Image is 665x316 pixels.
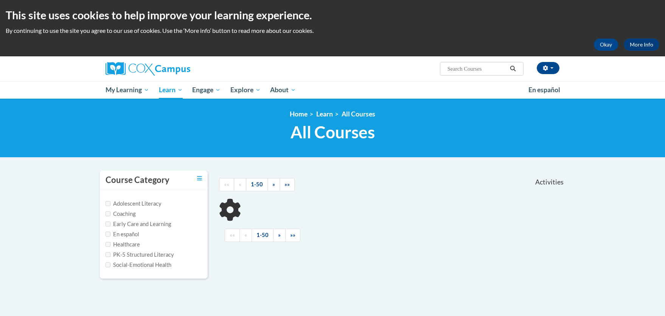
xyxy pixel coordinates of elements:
a: End [285,229,300,242]
span: « [239,181,241,187]
a: Explore [225,81,266,99]
h2: This site uses cookies to help improve your learning experience. [6,8,659,23]
a: My Learning [101,81,154,99]
a: More Info [624,39,659,51]
input: Checkbox for Options [106,201,110,206]
a: Begining [225,229,240,242]
a: About [266,81,301,99]
span: «« [230,232,235,238]
a: Cox Campus [106,62,249,76]
input: Checkbox for Options [106,222,110,226]
label: Social-Emotional Health [106,261,171,269]
a: Engage [187,81,225,99]
label: Adolescent Literacy [106,200,162,208]
a: 1-50 [252,229,273,242]
span: »» [284,181,290,187]
span: » [278,232,281,238]
input: Checkbox for Options [106,232,110,237]
input: Checkbox for Options [106,211,110,216]
a: Learn [154,81,188,99]
span: »» [290,232,295,238]
span: About [270,85,296,94]
button: Okay [594,39,618,51]
input: Checkbox for Options [106,242,110,247]
span: My Learning [106,85,149,94]
a: 1-50 [246,178,268,191]
a: All Courses [342,110,375,118]
a: End [280,178,295,191]
span: Learn [159,85,183,94]
a: Learn [316,110,333,118]
span: » [272,181,275,187]
a: Next [273,229,286,242]
a: Home [290,110,308,118]
a: En español [524,82,565,98]
a: Begining [219,178,234,191]
h3: Course Category [106,174,169,186]
a: Next [267,178,280,191]
input: Checkbox for Options [106,252,110,257]
label: Early Care and Learning [106,220,171,228]
a: Toggle collapse [197,174,202,183]
input: Checkbox for Options [106,262,110,267]
input: Search Courses [447,64,507,73]
span: Explore [230,85,261,94]
label: PK-5 Structured Literacy [106,251,174,259]
label: En español [106,230,139,239]
span: «« [224,181,229,187]
label: Coaching [106,210,135,218]
span: Activities [535,178,564,186]
span: En español [528,86,560,94]
span: All Courses [291,122,375,142]
div: Main menu [94,81,571,99]
a: Previous [234,178,246,191]
label: Healthcare [106,240,140,249]
button: Search [507,64,519,73]
img: Cox Campus [106,62,190,76]
a: Previous [239,229,252,242]
span: Engage [192,85,221,94]
button: Account Settings [537,62,559,74]
span: « [244,232,247,238]
p: By continuing to use the site you agree to our use of cookies. Use the ‘More info’ button to read... [6,26,659,35]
